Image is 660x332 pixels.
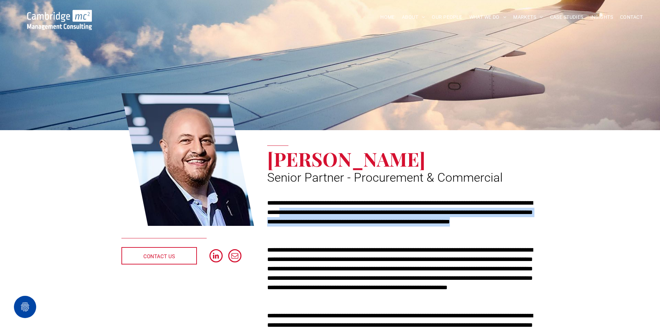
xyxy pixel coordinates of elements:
span: Senior Partner - Procurement & Commercial [267,171,503,185]
a: INSIGHTS [587,12,617,23]
a: OUR PEOPLE [428,12,466,23]
a: linkedin [209,249,223,264]
span: CONTACT US [143,248,175,265]
a: Procurement | Andy Everest | Senior Partner - Procurement [121,92,254,227]
a: WHAT WE DO [466,12,510,23]
a: CONTACT [617,12,646,23]
a: HOME [377,12,398,23]
span: [PERSON_NAME] [267,146,426,172]
a: CASE STUDIES [547,12,587,23]
a: Your Business Transformed | Cambridge Management Consulting [27,11,92,18]
img: Go to Homepage [27,10,92,30]
a: ABOUT [398,12,429,23]
a: MARKETS [510,12,546,23]
a: email [228,249,241,264]
a: CONTACT US [121,247,197,264]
